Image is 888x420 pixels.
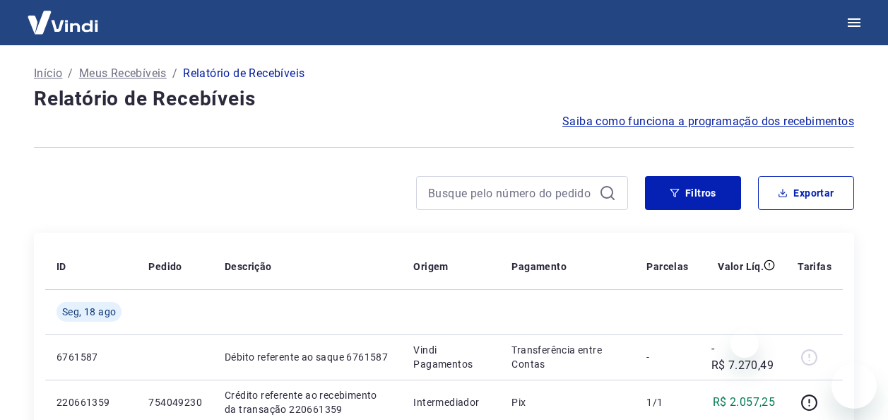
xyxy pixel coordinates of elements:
iframe: Botão para abrir a janela de mensagens [831,363,877,409]
img: Vindi [17,1,109,44]
p: / [172,65,177,82]
p: Débito referente ao saque 6761587 [225,350,391,364]
p: Vindi Pagamentos [413,343,489,371]
p: Relatório de Recebíveis [183,65,304,82]
p: Pix [511,395,624,409]
p: Tarifas [798,259,831,274]
p: Crédito referente ao recebimento da transação 220661359 [225,388,391,416]
p: 6761587 [57,350,126,364]
p: Origem [413,259,448,274]
p: Parcelas [646,259,688,274]
a: Saiba como funciona a programação dos recebimentos [562,113,854,130]
p: / [68,65,73,82]
input: Busque pelo número do pedido [428,182,593,204]
p: Transferência entre Contas [511,343,624,371]
p: Intermediador [413,395,489,409]
p: Descrição [225,259,272,274]
p: R$ 2.057,25 [713,394,775,411]
span: Seg, 18 ago [62,305,116,319]
p: ID [57,259,66,274]
p: 754049230 [148,395,202,409]
p: Pagamento [511,259,567,274]
a: Meus Recebíveis [79,65,167,82]
p: 220661359 [57,395,126,409]
h4: Relatório de Recebíveis [34,85,854,113]
p: Valor Líq. [718,259,764,274]
iframe: Fechar mensagem [730,329,759,358]
p: - [646,350,688,364]
p: Pedido [148,259,182,274]
p: 1/1 [646,395,688,409]
p: -R$ 7.270,49 [711,340,776,374]
a: Início [34,65,62,82]
button: Filtros [645,176,741,210]
button: Exportar [758,176,854,210]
